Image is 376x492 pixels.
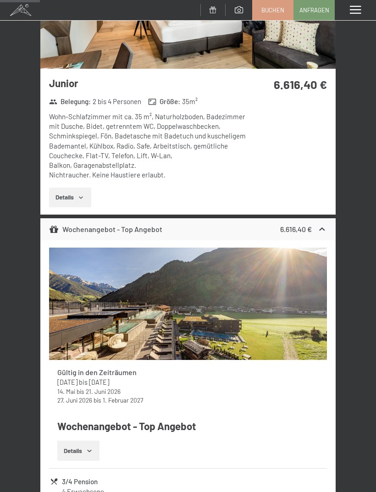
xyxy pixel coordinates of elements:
[148,97,180,106] strong: Größe :
[57,387,75,395] time: 14.05.2026
[57,368,137,376] strong: Gültig in den Zeiträumen
[93,97,141,106] span: 2 bis 4 Personen
[280,225,312,233] strong: 6.616,40 €
[57,441,99,461] button: Details
[49,188,91,208] button: Details
[57,396,92,404] time: 27.06.2026
[49,76,247,90] h3: Junior
[49,97,91,106] strong: Belegung :
[57,396,318,404] div: bis
[253,0,293,20] a: Buchen
[40,218,336,240] div: Wochenangebot - Top Angebot6.616,40 €
[261,6,284,14] span: Buchen
[57,419,326,433] h4: Wochenangebot - Top Angebot
[89,378,109,386] time: 12.04.2026
[49,248,326,360] img: mss_renderimg.php
[103,396,143,404] time: 01.02.2027
[57,378,77,386] time: 31.08.2025
[57,378,318,387] div: bis
[182,97,198,106] span: 35 m²
[49,224,162,235] div: Wochenangebot - Top Angebot
[62,476,326,487] div: 3/4 Pension
[57,387,318,396] div: bis
[49,112,247,180] div: Wohn-Schlafzimmer mit ca. 35 m², Naturholzboden, Badezimmer mit Dusche, Bidet, getrenntem WC, Dop...
[274,77,327,91] strong: 6.616,40 €
[299,6,329,14] span: Anfragen
[86,387,121,395] time: 21.06.2026
[294,0,334,20] a: Anfragen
